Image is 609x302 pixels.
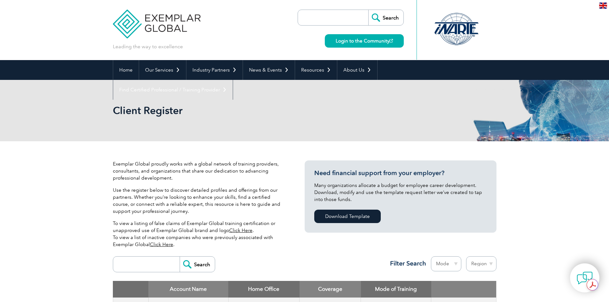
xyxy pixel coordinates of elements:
[113,220,285,248] p: To view a listing of false claims of Exemplar Global training certification or unapproved use of ...
[431,281,496,298] th: : activate to sort column ascending
[150,242,173,247] a: Click Here
[577,270,593,286] img: contact-chat.png
[139,60,186,80] a: Our Services
[180,257,215,272] input: Search
[314,169,487,177] h3: Need financial support from your employer?
[314,182,487,203] p: Many organizations allocate a budget for employee career development. Download, modify and use th...
[599,3,607,9] img: en
[389,39,393,43] img: open_square.png
[386,259,426,267] h3: Filter Search
[113,105,381,116] h2: Client Register
[186,60,243,80] a: Industry Partners
[113,60,139,80] a: Home
[314,210,381,223] a: Download Template
[368,10,403,25] input: Search
[295,60,337,80] a: Resources
[113,43,183,50] p: Leading the way to excellence
[148,281,228,298] th: Account Name: activate to sort column descending
[113,80,233,100] a: Find Certified Professional / Training Provider
[325,34,404,48] a: Login to the Community
[361,281,431,298] th: Mode of Training: activate to sort column ascending
[113,160,285,182] p: Exemplar Global proudly works with a global network of training providers, consultants, and organ...
[300,281,361,298] th: Coverage: activate to sort column ascending
[228,281,300,298] th: Home Office: activate to sort column ascending
[229,228,253,233] a: Click Here
[243,60,295,80] a: News & Events
[113,187,285,215] p: Use the register below to discover detailed profiles and offerings from our partners. Whether you...
[337,60,377,80] a: About Us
